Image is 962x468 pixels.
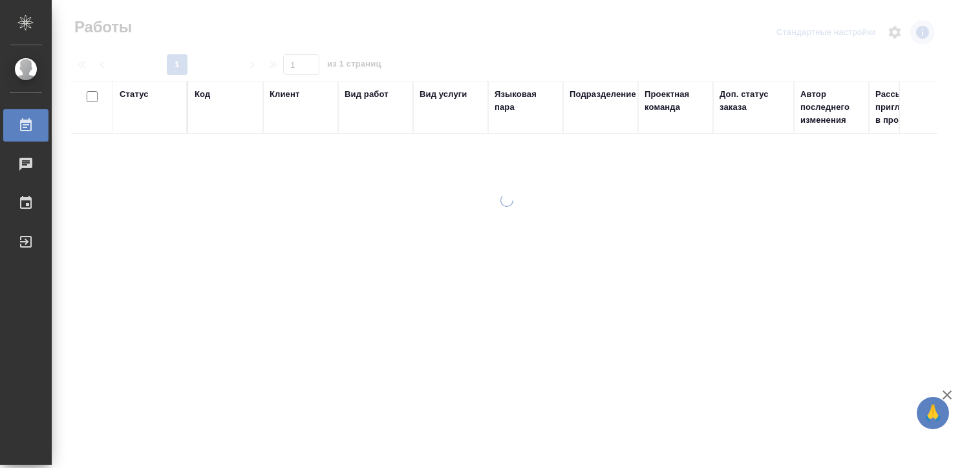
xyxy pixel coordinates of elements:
div: Вид работ [345,88,389,101]
div: Статус [120,88,149,101]
button: 🙏 [917,397,949,429]
div: Рассылка приглашений в процессе? [875,88,937,127]
div: Подразделение [570,88,636,101]
div: Проектная команда [645,88,707,114]
div: Доп. статус заказа [720,88,787,114]
span: 🙏 [922,399,944,427]
div: Вид услуги [420,88,467,101]
div: Автор последнего изменения [800,88,862,127]
div: Код [195,88,210,101]
div: Клиент [270,88,299,101]
div: Языковая пара [495,88,557,114]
